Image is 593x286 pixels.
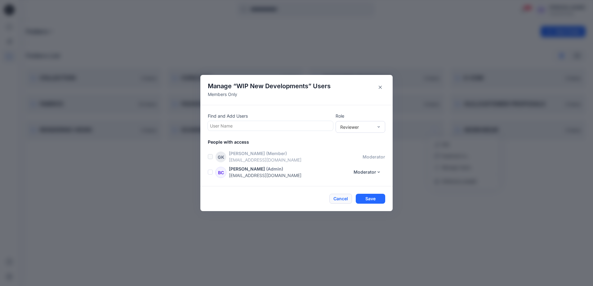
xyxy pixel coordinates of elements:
[208,113,333,119] p: Find and Add Users
[236,82,308,90] span: WIP New Developments
[356,194,385,204] button: Save
[208,91,331,97] p: Members Only
[336,113,385,119] p: Role
[329,194,352,204] button: Cancel
[229,157,363,163] p: [EMAIL_ADDRESS][DOMAIN_NAME]
[215,167,226,178] div: BC
[229,166,265,172] p: [PERSON_NAME]
[208,82,331,90] h4: Manage “ ” Users
[208,139,393,145] p: People with access
[340,124,373,130] div: Reviewer
[229,172,350,179] p: [EMAIL_ADDRESS][DOMAIN_NAME]
[375,82,385,92] button: Close
[229,150,265,157] p: [PERSON_NAME]
[266,150,287,157] p: (Member)
[350,167,385,177] button: Moderator
[363,154,385,160] p: moderator
[266,166,283,172] p: (Admin)
[215,151,226,162] div: GK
